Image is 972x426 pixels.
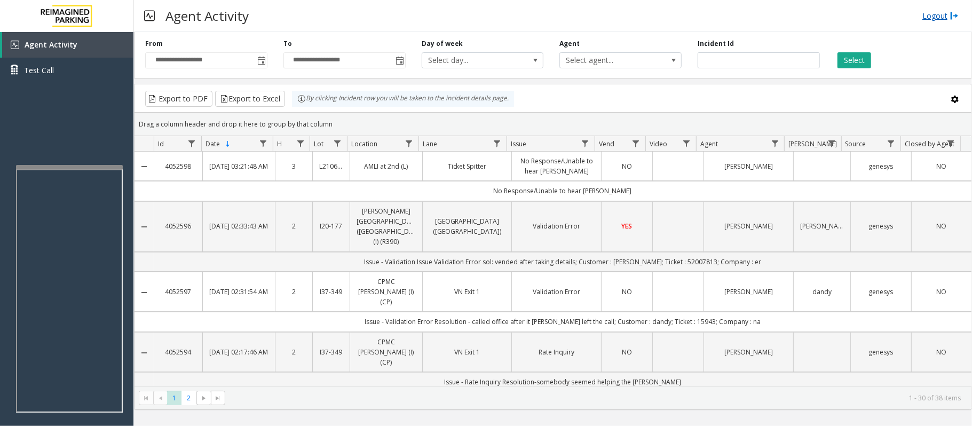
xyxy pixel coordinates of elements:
a: [GEOGRAPHIC_DATA] ([GEOGRAPHIC_DATA]) [429,216,505,236]
a: YES [608,221,646,231]
a: genesys [857,287,904,297]
a: I37-349 [319,287,343,297]
label: Agent [559,39,580,49]
a: 3 [282,161,306,171]
a: [PERSON_NAME] [710,161,787,171]
a: VN Exit 1 [429,347,505,357]
span: Agent [700,139,718,148]
a: Parker Filter Menu [824,136,839,151]
button: Export to Excel [215,91,285,107]
a: AMLI at 2nd (L) [357,161,416,171]
a: Agent Activity [2,32,133,58]
span: Location [351,139,377,148]
a: CPMC [PERSON_NAME] (I) (CP) [357,277,416,307]
label: To [283,39,292,49]
a: VN Exit 1 [429,287,505,297]
span: NO [936,162,946,171]
span: Toggle popup [255,53,267,68]
span: Issue [511,139,526,148]
a: Vend Filter Menu [629,136,643,151]
img: pageIcon [144,3,155,29]
a: [PERSON_NAME][GEOGRAPHIC_DATA] ([GEOGRAPHIC_DATA]) (I) (R390) [357,206,416,247]
a: NO [608,287,646,297]
a: 4052594 [160,347,196,357]
span: Go to the next page [196,391,211,406]
div: Data table [135,136,971,386]
a: NO [918,221,965,231]
img: logout [950,10,959,21]
a: Lot Filter Menu [330,136,344,151]
h3: Agent Activity [160,3,254,29]
a: NO [608,161,646,171]
span: Id [158,139,164,148]
a: Rate Inquiry [518,347,595,357]
a: Closed by Agent Filter Menu [944,136,958,151]
a: Issue Filter Menu [578,136,592,151]
a: [PERSON_NAME] [710,287,787,297]
span: Vend [599,139,614,148]
span: [PERSON_NAME] [789,139,837,148]
span: NO [936,222,946,231]
a: Collapse Details [135,162,154,171]
span: Closed by Agent [905,139,954,148]
a: Collapse Details [135,223,154,231]
span: Video [650,139,667,148]
kendo-pager-info: 1 - 30 of 38 items [232,393,961,403]
a: genesys [857,161,904,171]
a: 2 [282,347,306,357]
span: Toggle popup [393,53,405,68]
label: Incident Id [698,39,734,49]
td: Issue - Validation Issue Validation Error sol: vended after taking details; Customer : [PERSON_NA... [154,252,971,272]
span: H [277,139,282,148]
span: Date [206,139,220,148]
td: Issue - Validation Error Resolution - called office after it [PERSON_NAME] left the call; Custome... [154,312,971,332]
span: Page 1 [167,391,181,405]
span: NO [936,348,946,357]
a: Ticket Spitter [429,161,505,171]
span: Go to the next page [200,394,208,403]
span: Test Call [24,65,54,76]
button: Export to PDF [145,91,212,107]
a: L21063800 [319,161,343,171]
img: infoIcon.svg [297,94,306,103]
a: 4052597 [160,287,196,297]
a: [DATE] 02:31:54 AM [209,287,268,297]
span: Select agent... [560,53,657,68]
a: [PERSON_NAME] [800,221,844,231]
a: NO [918,347,965,357]
label: Day of week [422,39,463,49]
span: NO [622,348,632,357]
a: Location Filter Menu [402,136,416,151]
a: 4052596 [160,221,196,231]
a: [DATE] 03:21:48 AM [209,161,268,171]
span: Sortable [224,140,232,148]
span: Page 2 [181,391,196,405]
a: Validation Error [518,287,595,297]
span: Select day... [422,53,519,68]
a: Id Filter Menu [185,136,199,151]
span: Go to the last page [211,391,225,406]
a: Lane Filter Menu [490,136,504,151]
a: 2 [282,287,306,297]
span: Source [845,139,866,148]
a: No Response/Unable to hear [PERSON_NAME] [518,156,595,176]
a: Agent Filter Menu [768,136,782,151]
span: Agent Activity [25,40,77,50]
div: By clicking Incident row you will be taken to the incident details page. [292,91,514,107]
a: Validation Error [518,221,595,231]
a: NO [918,161,965,171]
a: Source Filter Menu [884,136,898,151]
button: Select [837,52,871,68]
span: NO [936,287,946,296]
td: Issue - Rate Inquiry Resolution-somebody seemed helping the [PERSON_NAME] [154,372,971,392]
a: 2 [282,221,306,231]
span: NO [622,162,632,171]
label: From [145,39,163,49]
a: I37-349 [319,347,343,357]
a: genesys [857,221,904,231]
a: Collapse Details [135,288,154,297]
span: Lane [423,139,437,148]
a: H Filter Menu [293,136,307,151]
a: Date Filter Menu [256,136,271,151]
a: NO [608,347,646,357]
